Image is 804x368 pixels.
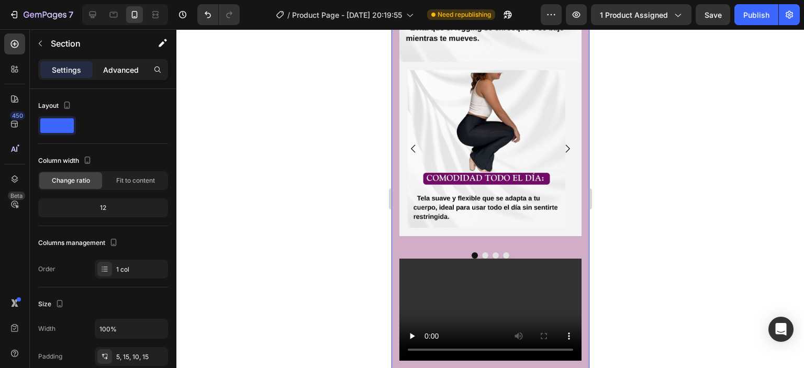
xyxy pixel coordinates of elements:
[116,352,165,362] div: 5, 15, 10, 15
[38,154,94,168] div: Column width
[696,4,730,25] button: Save
[69,8,73,21] p: 7
[51,37,137,50] p: Section
[116,176,155,185] span: Fit to content
[103,64,139,75] p: Advanced
[38,236,120,250] div: Columns management
[38,99,73,113] div: Layout
[38,297,66,311] div: Size
[197,4,240,25] div: Undo/Redo
[95,319,167,338] input: Auto
[4,4,78,25] button: 7
[734,4,778,25] button: Publish
[52,64,81,75] p: Settings
[40,200,166,215] div: 12
[8,192,25,200] div: Beta
[116,265,165,274] div: 1 col
[38,324,55,333] div: Width
[287,9,290,20] span: /
[438,10,491,19] span: Need republishing
[10,111,25,120] div: 450
[292,9,402,20] span: Product Page - [DATE] 20:19:55
[768,317,794,342] div: Open Intercom Messenger
[392,29,589,368] iframe: Design area
[52,176,90,185] span: Change ratio
[38,352,62,361] div: Padding
[705,10,722,19] span: Save
[743,9,769,20] div: Publish
[38,264,55,274] div: Order
[591,4,691,25] button: 1 product assigned
[600,9,668,20] span: 1 product assigned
